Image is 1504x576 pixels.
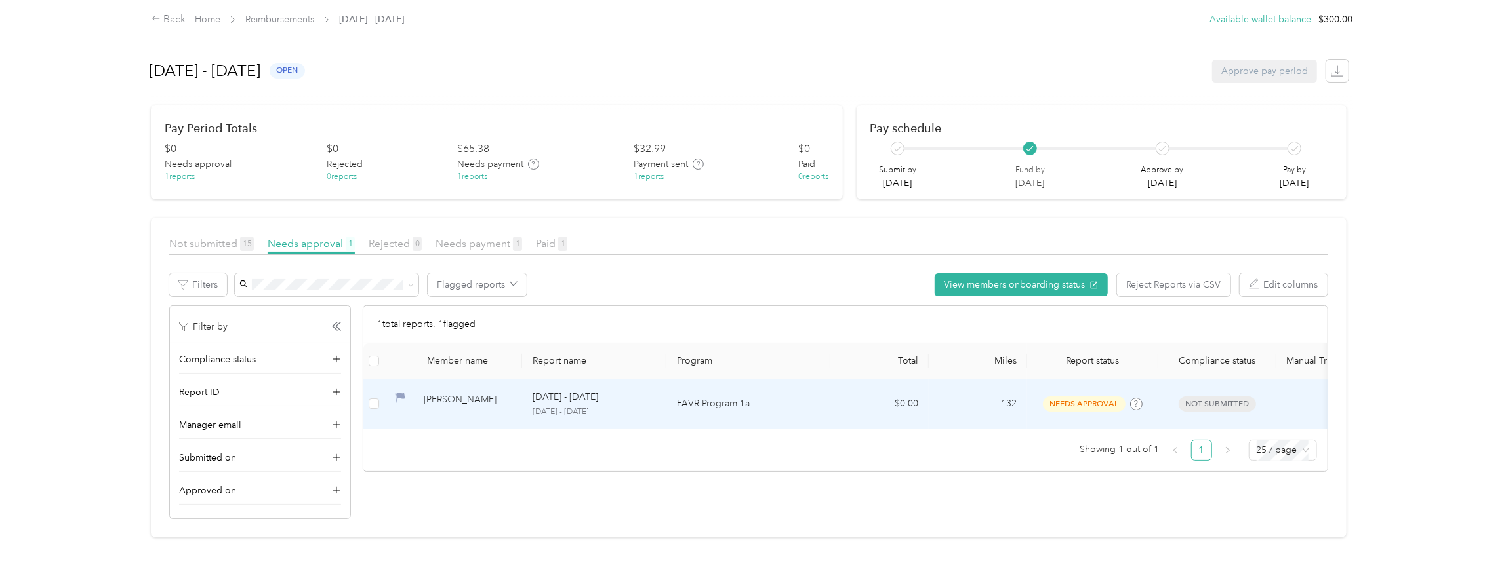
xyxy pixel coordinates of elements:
[1117,273,1230,296] button: Reject Reports via CSV
[1209,12,1311,26] button: Available wallet balance
[428,273,527,296] button: Flagged reports
[870,121,1333,135] h2: Pay schedule
[666,379,830,429] td: FAVR Program 1a
[1431,503,1504,576] iframe: Everlance-gr Chat Button Frame
[327,171,357,183] div: 0 reports
[1179,396,1256,412] span: Not submitted
[879,176,916,190] p: [DATE]
[327,157,363,171] span: Rejected
[369,237,422,250] span: Rejected
[1280,176,1309,190] p: [DATE]
[1192,440,1211,460] a: 1
[677,396,820,411] p: FAVR Program 1a
[427,355,512,366] div: Member name
[179,484,236,497] span: Approved on
[799,157,816,171] span: Paid
[179,385,220,399] span: Report ID
[935,273,1108,296] button: View members onboarding status
[1287,355,1385,366] p: Manual Trips
[165,121,828,135] h2: Pay Period Totals
[1217,440,1238,461] button: right
[1318,12,1352,26] span: $300.00
[384,343,522,379] th: Member name
[1191,440,1212,461] li: 1
[245,14,314,25] a: Reimbursements
[1141,176,1184,190] p: [DATE]
[939,355,1017,366] div: Miles
[346,237,355,251] span: 1
[558,237,567,251] span: 1
[240,237,254,251] span: 15
[1015,164,1045,176] p: Fund by
[634,142,666,157] div: $ 32.99
[165,142,176,157] div: $ 0
[1043,396,1126,412] span: needs approval
[424,393,512,415] div: [PERSON_NAME]
[799,171,829,183] div: 0 reports
[1311,12,1314,26] span: :
[1249,440,1317,461] div: Page Size
[830,379,929,429] td: $0.00
[169,237,254,250] span: Not submitted
[1080,440,1160,459] span: Showing 1 out of 1
[165,157,232,171] span: Needs approval
[457,157,523,171] span: Needs payment
[799,142,811,157] div: $ 0
[1257,440,1309,460] span: 25 / page
[152,12,186,28] div: Back
[1141,164,1184,176] p: Approve by
[413,237,422,251] span: 0
[1038,355,1148,366] span: Report status
[536,237,567,250] span: Paid
[1240,273,1328,296] button: Edit columns
[179,451,236,465] span: Submitted on
[634,171,664,183] div: 1 reports
[1171,446,1179,454] span: left
[457,171,487,183] div: 1 reports
[179,353,256,366] span: Compliance status
[268,237,355,250] span: Needs approval
[1165,440,1186,461] button: left
[1280,164,1309,176] p: Pay by
[1169,355,1266,366] span: Compliance status
[179,418,241,432] span: Manager email
[149,55,260,86] h1: [DATE] - [DATE]
[533,390,598,404] p: [DATE] - [DATE]
[841,355,918,366] div: Total
[929,379,1027,429] td: 132
[339,12,405,26] span: [DATE] - [DATE]
[436,237,522,250] span: Needs payment
[533,406,656,418] p: [DATE] - [DATE]
[363,306,1328,343] div: 1 total reports, 1 flagged
[1015,176,1045,190] p: [DATE]
[270,63,305,78] span: open
[179,320,228,334] p: Filter by
[1165,440,1186,461] li: Previous Page
[165,171,195,183] div: 1 reports
[169,273,227,296] button: Filters
[1224,446,1232,454] span: right
[195,14,220,25] a: Home
[666,343,830,379] th: Program
[879,164,916,176] p: Submit by
[522,343,666,379] th: Report name
[634,157,688,171] span: Payment sent
[513,237,522,251] span: 1
[327,142,338,157] div: $ 0
[457,142,489,157] div: $ 65.38
[1217,440,1238,461] li: Next Page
